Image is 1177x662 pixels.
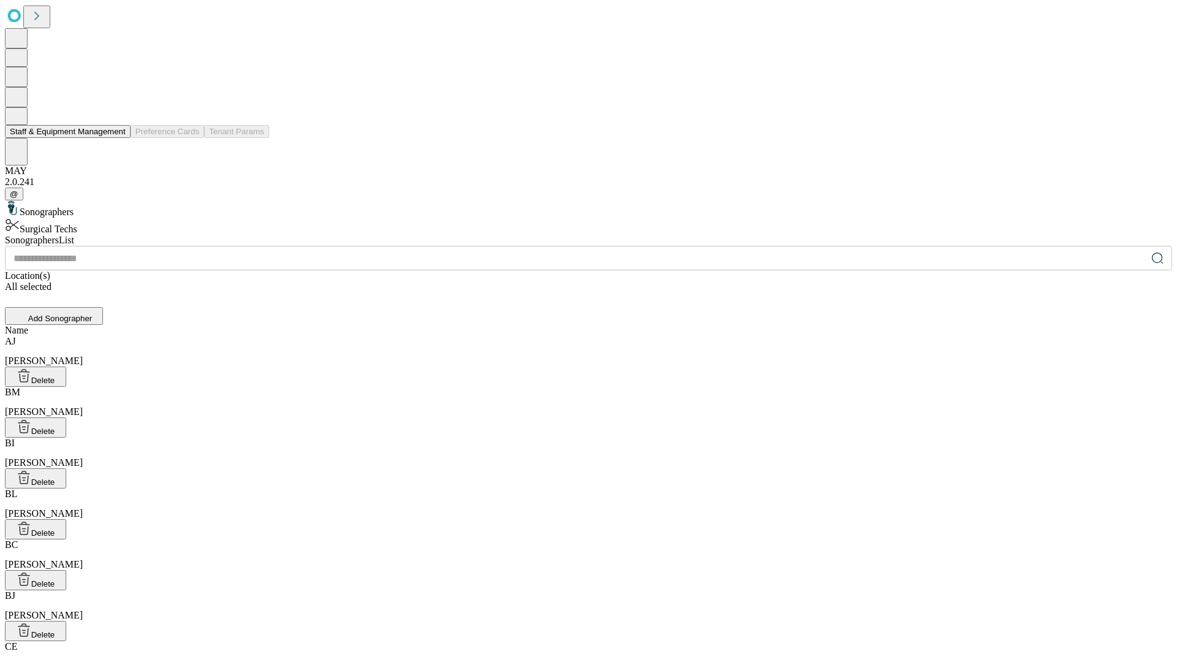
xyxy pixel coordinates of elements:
[5,489,1172,519] div: [PERSON_NAME]
[31,477,55,487] span: Delete
[5,438,15,448] span: BI
[5,177,1172,188] div: 2.0.241
[10,189,18,199] span: @
[5,590,1172,621] div: [PERSON_NAME]
[204,125,269,138] button: Tenant Params
[5,281,1172,292] div: All selected
[5,621,66,641] button: Delete
[5,336,1172,367] div: [PERSON_NAME]
[5,125,131,138] button: Staff & Equipment Management
[5,590,15,601] span: BJ
[5,165,1172,177] div: MAY
[131,125,204,138] button: Preference Cards
[5,367,66,387] button: Delete
[5,307,103,325] button: Add Sonographer
[31,579,55,588] span: Delete
[5,270,50,281] span: Location(s)
[5,336,16,346] span: AJ
[5,218,1172,235] div: Surgical Techs
[5,468,66,489] button: Delete
[31,427,55,436] span: Delete
[31,630,55,639] span: Delete
[5,641,17,652] span: CE
[5,387,1172,417] div: [PERSON_NAME]
[31,528,55,538] span: Delete
[5,417,66,438] button: Delete
[5,387,20,397] span: BM
[5,188,23,200] button: @
[31,376,55,385] span: Delete
[5,325,1172,336] div: Name
[5,489,17,499] span: BL
[5,438,1172,468] div: [PERSON_NAME]
[5,519,66,539] button: Delete
[5,200,1172,218] div: Sonographers
[5,539,18,550] span: BC
[5,570,66,590] button: Delete
[5,539,1172,570] div: [PERSON_NAME]
[5,235,1172,246] div: Sonographers List
[28,314,92,323] span: Add Sonographer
